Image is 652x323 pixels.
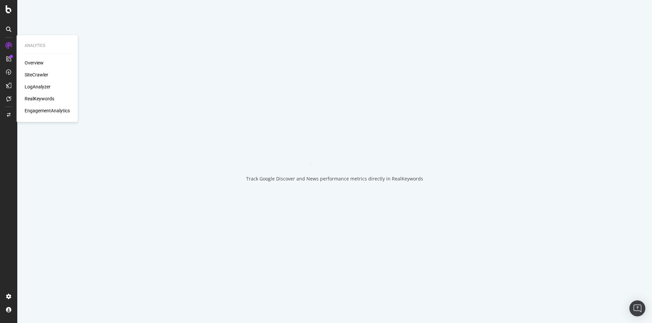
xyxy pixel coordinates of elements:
div: Analytics [25,43,70,49]
a: SiteCrawler [25,71,48,78]
a: LogAnalyzer [25,83,51,90]
a: Overview [25,59,44,66]
a: EngagementAnalytics [25,107,70,114]
div: Track Google Discover and News performance metrics directly in RealKeywords [246,175,423,182]
a: RealKeywords [25,95,54,102]
div: animation [311,141,359,165]
div: Open Intercom Messenger [629,300,645,316]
